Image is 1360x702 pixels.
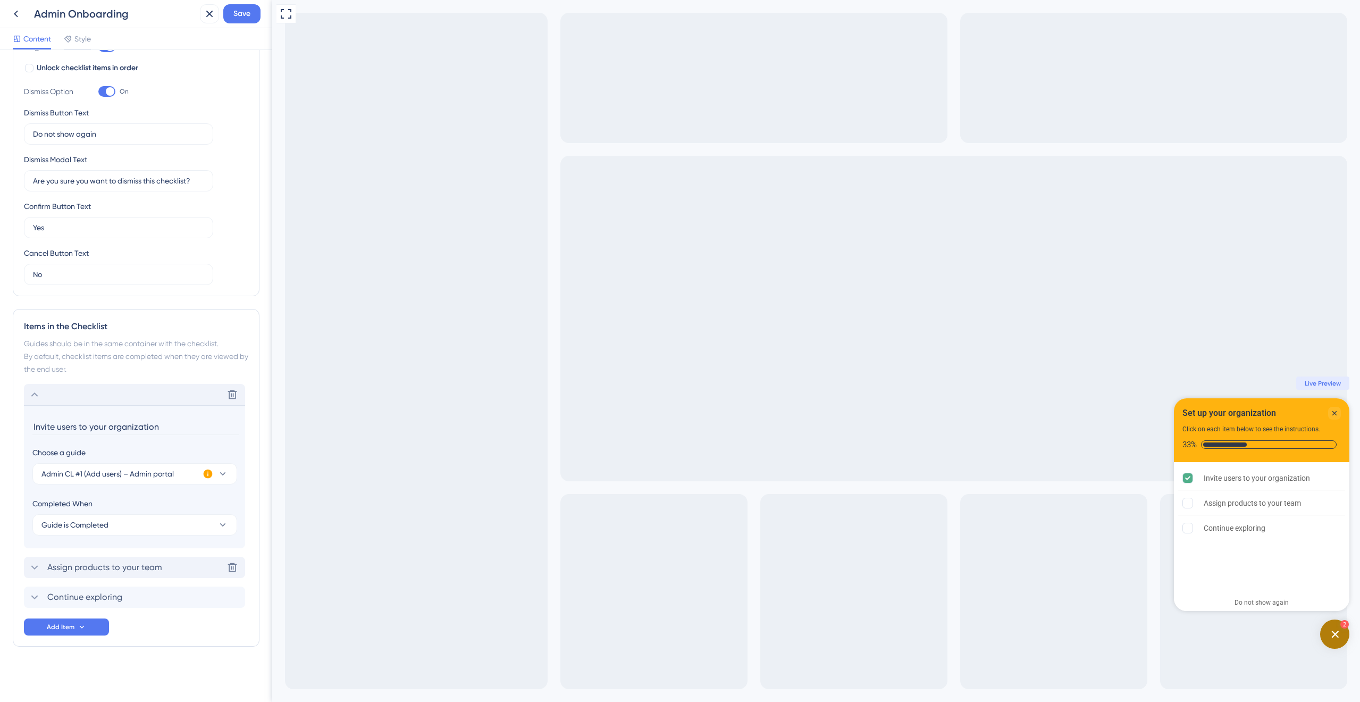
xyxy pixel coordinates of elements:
input: Header [32,419,239,435]
span: Unlock checklist items in order [37,62,138,74]
span: Continue exploring [47,591,122,604]
span: Add Item [47,623,74,631]
div: 2 [1068,620,1077,629]
div: Admin Onboarding [34,6,196,21]
div: Dismiss Modal Text [24,153,87,166]
div: Checklist items [902,462,1077,591]
div: Set up your organization [910,407,1004,420]
div: Guides should be in the same container with the checklist. By default, checklist items are comple... [24,337,248,375]
input: Type the value [33,175,204,187]
span: Admin CL #1 (Add users) – Admin portal [41,467,174,480]
div: Items in the Checklist [24,320,248,333]
input: Type the value [33,222,204,233]
button: Save [223,4,261,23]
div: Checklist progress: 33% [910,440,1069,449]
div: Assign products to your team is incomplete. [906,491,1073,515]
button: Admin CL #1 (Add users) – Admin portal [32,463,237,484]
div: Open Checklist, remaining modules: 2 [1048,620,1077,649]
div: Completed When [32,497,237,510]
div: Close Checklist [1056,407,1069,420]
div: 33% [910,440,925,449]
div: Checklist Container [902,398,1077,611]
div: Dismiss Button Text [24,106,89,119]
input: Type the value [33,269,204,280]
div: Cancel Button Text [24,247,89,260]
button: Guide is Completed [32,514,237,536]
button: Add Item [24,619,109,636]
input: Type the value [33,128,204,140]
div: Continue exploring is incomplete. [906,516,1073,540]
div: Invite users to your organization [931,472,1038,484]
span: Content [23,32,51,45]
div: Confirm Button Text [24,200,91,213]
div: Click on each item below to see the instructions. [910,424,1048,434]
span: Guide is Completed [41,519,108,531]
span: Style [74,32,91,45]
div: Invite users to your organization is complete. [906,466,1073,490]
div: Choose a guide [32,446,237,459]
div: Continue exploring [931,522,993,534]
div: Do not show again [962,598,1017,607]
span: Assign products to your team [47,561,162,574]
div: Dismiss Option [24,85,77,98]
div: Assign products to your team [931,497,1029,509]
span: Live Preview [1032,379,1069,388]
span: Save [233,7,250,20]
span: On [120,87,129,96]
